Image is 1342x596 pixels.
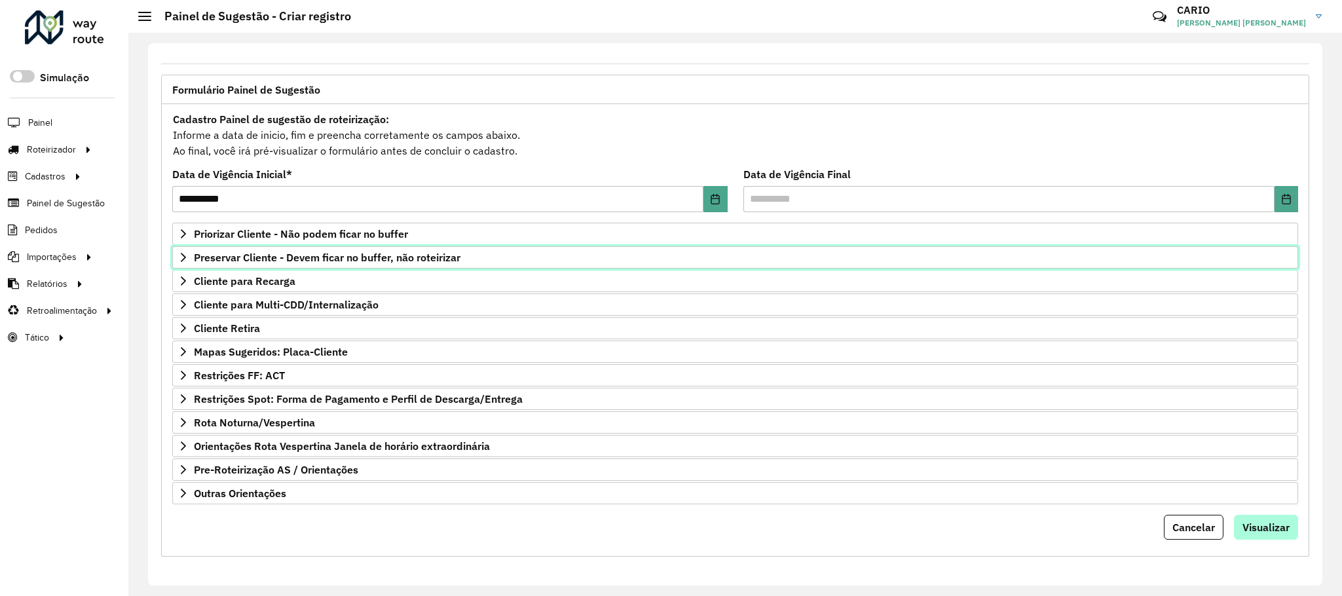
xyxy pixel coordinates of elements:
span: Retroalimentação [27,304,97,318]
a: Outras Orientações [172,482,1298,504]
button: Choose Date [1275,186,1298,212]
span: Orientações Rota Vespertina Janela de horário extraordinária [194,441,490,451]
span: Cadastros [25,170,65,183]
span: Preservar Cliente - Devem ficar no buffer, não roteirizar [194,252,460,263]
span: Cliente para Multi-CDD/Internalização [194,299,379,310]
span: Tático [25,331,49,345]
span: Visualizar [1242,521,1290,534]
span: Roteirizador [27,143,76,157]
div: Informe a data de inicio, fim e preencha corretamente os campos abaixo. Ao final, você irá pré-vi... [172,111,1298,159]
span: Mapas Sugeridos: Placa-Cliente [194,346,348,357]
a: Cliente Retira [172,317,1298,339]
span: Pedidos [25,223,58,237]
button: Cancelar [1164,515,1223,540]
label: Data de Vigência Inicial [172,166,292,182]
span: Cliente Retira [194,323,260,333]
button: Visualizar [1234,515,1298,540]
button: Choose Date [703,186,727,212]
span: Restrições Spot: Forma de Pagamento e Perfil de Descarga/Entrega [194,394,523,404]
span: Restrições FF: ACT [194,370,285,381]
span: Outras Orientações [194,488,286,498]
a: Cliente para Recarga [172,270,1298,292]
label: Data de Vigência Final [743,166,851,182]
span: Formulário Painel de Sugestão [172,84,320,95]
span: Priorizar Cliente - Não podem ficar no buffer [194,229,408,239]
span: Painel [28,116,52,130]
a: Cliente para Multi-CDD/Internalização [172,293,1298,316]
a: Orientações Rota Vespertina Janela de horário extraordinária [172,435,1298,457]
span: Cancelar [1172,521,1215,534]
a: Pre-Roteirização AS / Orientações [172,458,1298,481]
a: Restrições FF: ACT [172,364,1298,386]
span: [PERSON_NAME] [PERSON_NAME] [1177,17,1306,29]
a: Preservar Cliente - Devem ficar no buffer, não roteirizar [172,246,1298,269]
a: Priorizar Cliente - Não podem ficar no buffer [172,223,1298,245]
span: Rota Noturna/Vespertina [194,417,315,428]
strong: Cadastro Painel de sugestão de roteirização: [173,113,389,126]
span: Cliente para Recarga [194,276,295,286]
label: Simulação [40,70,89,86]
a: Rota Noturna/Vespertina [172,411,1298,434]
a: Contato Rápido [1146,3,1174,31]
span: Relatórios [27,277,67,291]
a: Restrições Spot: Forma de Pagamento e Perfil de Descarga/Entrega [172,388,1298,410]
h2: Painel de Sugestão - Criar registro [151,9,351,24]
span: Painel de Sugestão [27,196,105,210]
a: Mapas Sugeridos: Placa-Cliente [172,341,1298,363]
span: Importações [27,250,77,264]
span: Pre-Roteirização AS / Orientações [194,464,358,475]
h3: CARIO [1177,4,1306,16]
